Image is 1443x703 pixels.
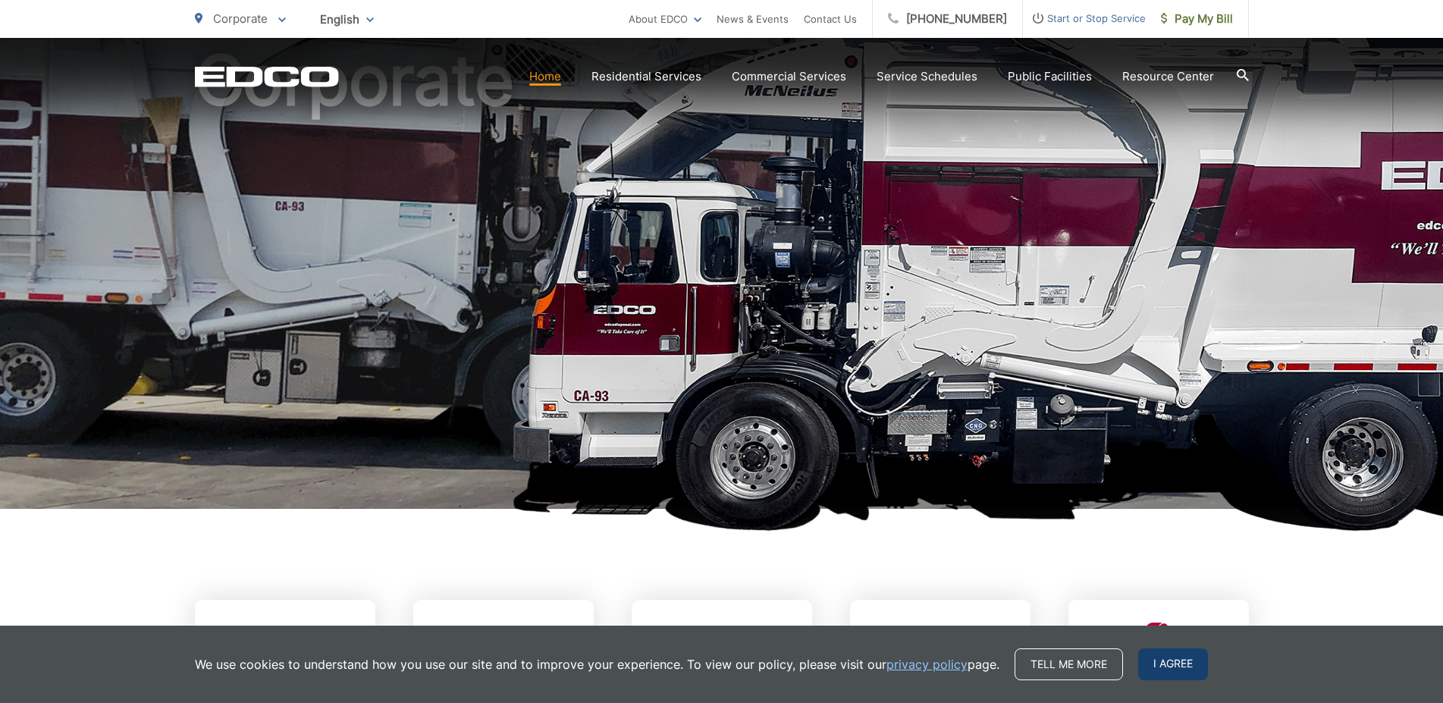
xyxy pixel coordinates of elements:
[1122,67,1214,86] a: Resource Center
[529,67,561,86] a: Home
[195,42,1249,523] h1: Corporate
[309,6,385,33] span: English
[717,10,789,28] a: News & Events
[1015,648,1123,680] a: Tell me more
[732,67,846,86] a: Commercial Services
[886,655,968,673] a: privacy policy
[195,655,999,673] p: We use cookies to understand how you use our site and to improve your experience. To view our pol...
[629,10,701,28] a: About EDCO
[195,66,339,87] a: EDCD logo. Return to the homepage.
[804,10,857,28] a: Contact Us
[877,67,977,86] a: Service Schedules
[213,11,268,26] span: Corporate
[591,67,701,86] a: Residential Services
[1138,648,1208,680] span: I agree
[1161,10,1233,28] span: Pay My Bill
[1008,67,1092,86] a: Public Facilities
